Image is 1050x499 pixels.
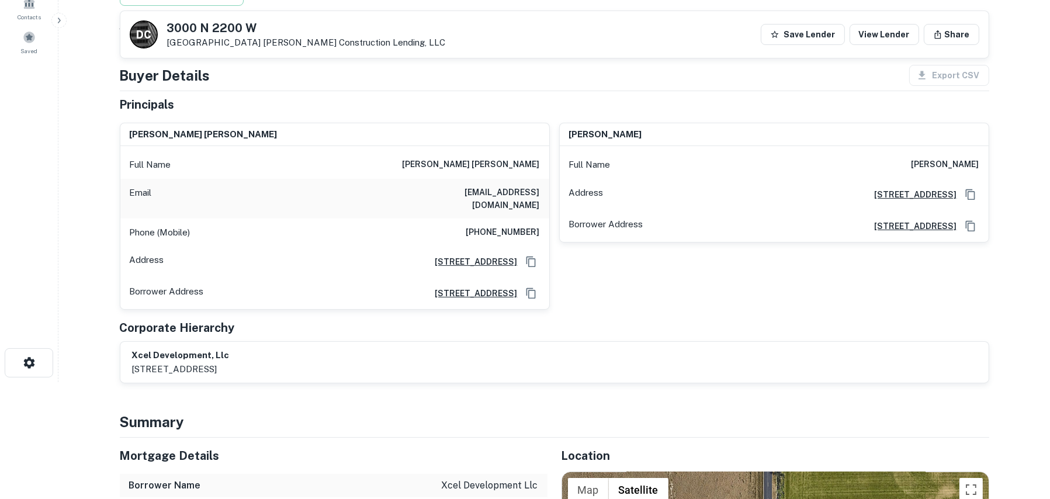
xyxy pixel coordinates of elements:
p: Borrower Address [130,285,204,302]
a: D C [130,20,158,48]
h6: Borrower Name [129,479,201,493]
a: Saved [4,26,55,58]
button: Copy Address [962,186,979,203]
p: xcel development llc [442,479,538,493]
p: [GEOGRAPHIC_DATA] [167,37,446,48]
h5: Location [562,447,989,465]
h6: [PERSON_NAME] [912,158,979,172]
p: Full Name [569,158,611,172]
h6: [PERSON_NAME] [569,128,642,141]
h5: Principals [120,96,175,113]
p: Full Name [130,158,171,172]
p: Phone (Mobile) [130,226,190,240]
h5: Corporate Hierarchy [120,319,235,337]
button: Save Lender [761,24,845,45]
h6: [EMAIL_ADDRESS][DOMAIN_NAME] [400,186,540,212]
a: [STREET_ADDRESS] [426,287,518,300]
button: Copy Address [522,285,540,302]
h6: [PHONE_NUMBER] [466,226,540,240]
a: [STREET_ADDRESS] [865,188,957,201]
p: [STREET_ADDRESS] [132,362,230,376]
a: [STREET_ADDRESS] [426,255,518,268]
button: Copy Address [522,253,540,271]
p: Email [130,186,152,212]
a: [PERSON_NAME] Construction Lending, LLC [264,37,446,47]
p: Address [569,186,604,203]
h5: 3000 N 2200 W [167,22,446,34]
h4: Buyer Details [120,65,210,86]
div: Sending borrower request to AI... [106,38,193,56]
span: Contacts [18,12,41,22]
h5: Mortgage Details [120,447,547,465]
a: View Lender [850,24,919,45]
span: Saved [21,46,38,56]
h6: [PERSON_NAME] [PERSON_NAME] [130,128,278,141]
p: D C [137,27,151,43]
h6: xcel development, llc [132,349,230,362]
p: Address [130,253,164,271]
p: Borrower Address [569,217,643,235]
h6: [PERSON_NAME] [PERSON_NAME] [403,158,540,172]
a: [STREET_ADDRESS] [865,220,957,233]
h4: Summary [120,411,989,432]
button: Copy Address [962,217,979,235]
button: Share [924,24,979,45]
